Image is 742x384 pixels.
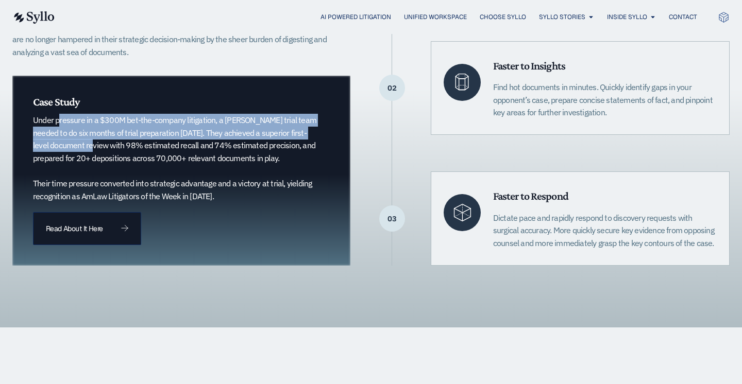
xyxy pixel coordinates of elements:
[46,225,103,232] span: Read About It Here
[480,12,526,22] a: Choose Syllo
[75,12,697,22] div: Menu Toggle
[493,212,717,250] p: Dictate pace and rapidly respond to discovery requests with surgical accuracy. More quickly secur...
[379,88,405,89] p: 02
[379,218,405,219] p: 03
[493,81,717,119] p: Find hot documents in minutes. Quickly identify gaps in your opponent’s case, prepare concise sta...
[404,12,467,22] a: Unified Workspace
[321,12,391,22] a: AI Powered Litigation
[33,212,141,245] a: Read About It Here
[539,12,585,22] a: Syllo Stories
[669,12,697,22] a: Contact
[493,59,565,72] span: Faster to Insights
[607,12,647,22] a: Inside Syllo
[75,12,697,22] nav: Menu
[33,114,319,202] p: Under pressure in a $300M bet-the-company litigation, a [PERSON_NAME] trial team needed to do six...
[33,95,79,108] span: Case Study
[493,189,568,202] span: Faster to Respond
[12,11,55,24] img: syllo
